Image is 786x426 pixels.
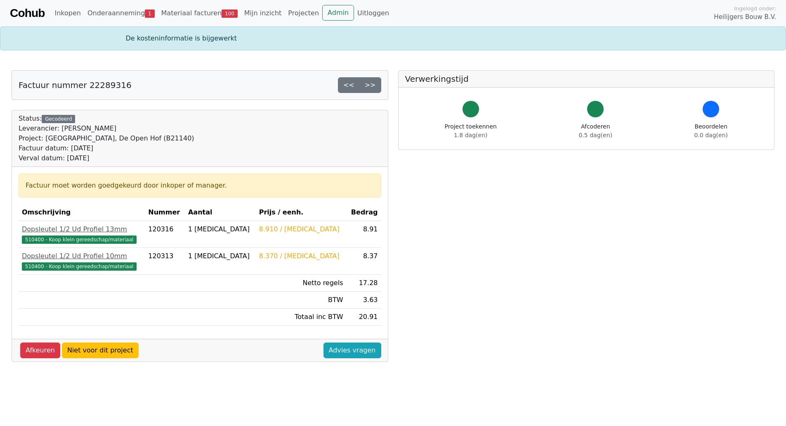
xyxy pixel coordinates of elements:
div: Verval datum: [DATE] [19,153,194,163]
th: Prijs / eenh. [256,204,347,221]
th: Bedrag [347,204,381,221]
h5: Verwerkingstijd [405,74,768,84]
span: Heilijgers Bouw B.V. [714,12,776,22]
div: Project: [GEOGRAPHIC_DATA], De Open Hof (B21140) [19,133,194,143]
td: Netto regels [256,275,347,292]
th: Nummer [145,204,185,221]
span: Ingelogd onder: [734,5,776,12]
h5: Factuur nummer 22289316 [19,80,132,90]
div: 8.910 / [MEDICAL_DATA] [259,224,343,234]
td: BTW [256,292,347,309]
div: Project toekennen [445,122,497,140]
a: Projecten [285,5,322,21]
a: Afkeuren [20,343,60,358]
span: 0.0 dag(en) [694,132,728,138]
span: 1 [145,10,154,18]
a: Niet voor dit project [62,343,139,358]
a: Inkopen [51,5,84,21]
a: Advies vragen [323,343,381,358]
td: 8.37 [347,248,381,275]
span: 0.5 dag(en) [579,132,612,138]
a: Uitloggen [354,5,392,21]
div: 1 [MEDICAL_DATA] [188,251,253,261]
a: Cohub [10,3,45,23]
a: Dopsleutel 1/2 Ud Profiel 13mm510400 - Koop klein gereedschap/materiaal [22,224,142,244]
div: Leverancier: [PERSON_NAME] [19,124,194,133]
span: 510400 - Koop klein gereedschap/materiaal [22,236,137,244]
span: 1.8 dag(en) [454,132,487,138]
td: 120313 [145,248,185,275]
span: 100 [222,10,238,18]
div: Afcoderen [579,122,612,140]
div: Dopsleutel 1/2 Ud Profiel 13mm [22,224,142,234]
a: Materiaal facturen100 [158,5,241,21]
td: 3.63 [347,292,381,309]
div: 1 [MEDICAL_DATA] [188,224,253,234]
div: Gecodeerd [42,115,75,123]
a: >> [359,77,381,93]
td: Totaal inc BTW [256,309,347,326]
th: Omschrijving [19,204,145,221]
td: 8.91 [347,221,381,248]
a: Admin [322,5,354,21]
td: 17.28 [347,275,381,292]
div: Dopsleutel 1/2 Ud Profiel 10mm [22,251,142,261]
div: Beoordelen [694,122,728,140]
div: Factuur moet worden goedgekeurd door inkoper of manager. [26,181,374,190]
div: De kosteninformatie is bijgewerkt [121,33,666,43]
div: Status: [19,114,194,163]
td: 20.91 [347,309,381,326]
th: Aantal [185,204,256,221]
div: Factuur datum: [DATE] [19,143,194,153]
span: 510400 - Koop klein gereedschap/materiaal [22,262,137,271]
a: << [338,77,360,93]
a: Dopsleutel 1/2 Ud Profiel 10mm510400 - Koop klein gereedschap/materiaal [22,251,142,271]
td: 120316 [145,221,185,248]
a: Onderaanneming1 [84,5,158,21]
div: 8.370 / [MEDICAL_DATA] [259,251,343,261]
a: Mijn inzicht [241,5,285,21]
